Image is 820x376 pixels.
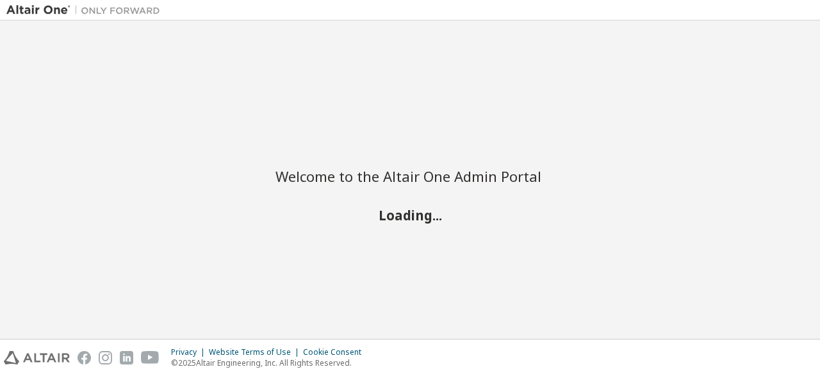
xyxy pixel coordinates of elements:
img: Altair One [6,4,167,17]
p: © 2025 Altair Engineering, Inc. All Rights Reserved. [171,357,369,368]
div: Privacy [171,347,209,357]
div: Website Terms of Use [209,347,303,357]
h2: Loading... [275,206,545,223]
div: Cookie Consent [303,347,369,357]
img: instagram.svg [99,351,112,364]
img: facebook.svg [78,351,91,364]
img: linkedin.svg [120,351,133,364]
img: youtube.svg [141,351,160,364]
h2: Welcome to the Altair One Admin Portal [275,167,545,185]
img: altair_logo.svg [4,351,70,364]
